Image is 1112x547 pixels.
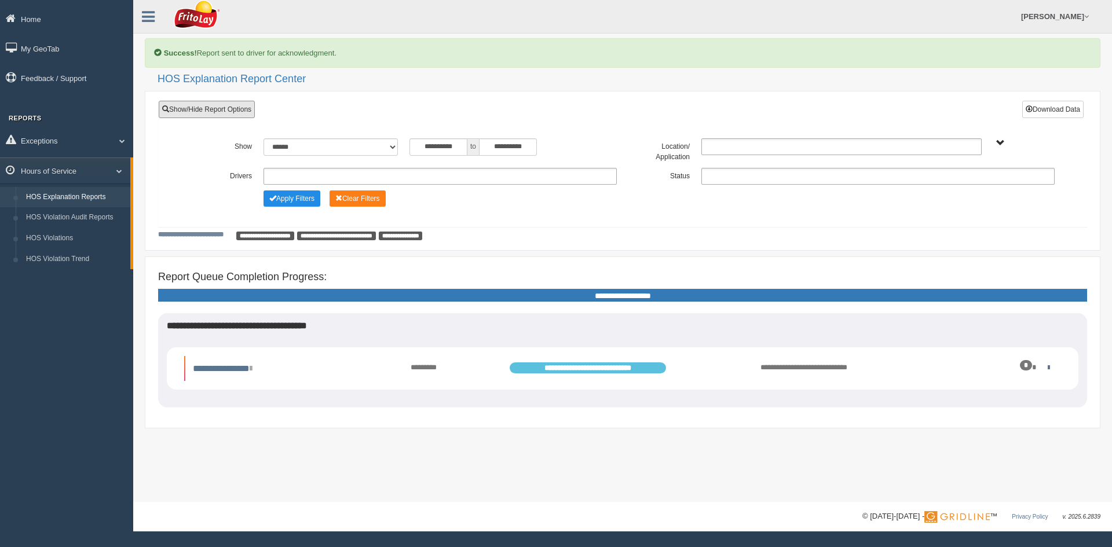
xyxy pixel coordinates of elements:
[158,74,1100,85] h2: HOS Explanation Report Center
[623,168,696,182] label: Status
[623,138,696,162] label: Location/ Application
[159,101,255,118] a: Show/Hide Report Options
[330,190,386,207] button: Change Filter Options
[164,49,197,57] b: Success!
[924,511,990,523] img: Gridline
[21,207,130,228] a: HOS Violation Audit Reports
[21,249,130,270] a: HOS Violation Trend
[467,138,479,156] span: to
[145,38,1100,68] div: Report sent to driver for acknowledgment.
[21,228,130,249] a: HOS Violations
[158,271,1087,283] h4: Report Queue Completion Progress:
[1012,513,1048,520] a: Privacy Policy
[184,356,1061,381] li: Expand
[185,138,258,152] label: Show
[1022,101,1084,118] button: Download Data
[862,511,1100,523] div: © [DATE]-[DATE] - ™
[1063,513,1100,520] span: v. 2025.6.2839
[264,190,320,207] button: Change Filter Options
[185,168,258,182] label: Drivers
[21,187,130,208] a: HOS Explanation Reports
